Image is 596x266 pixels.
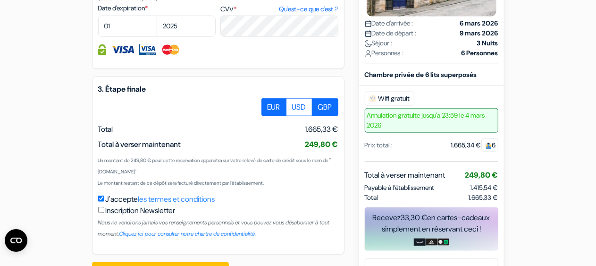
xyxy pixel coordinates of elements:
label: J'accepte [106,194,215,205]
div: 1.665,34 € [451,140,498,150]
span: Personnes : [365,48,403,58]
label: Inscription Newsletter [106,205,176,216]
h5: 3. Étape finale [98,85,338,94]
strong: 9 mars 2026 [460,28,498,38]
button: Ouvrir le widget CMP [5,229,27,252]
strong: 3 Nuits [477,38,498,48]
span: Payable à l’établissement [365,182,435,192]
img: amazon-card-no-text.png [414,238,426,246]
b: Chambre privée de 6 lits superposés [365,70,477,78]
a: les termes et conditions [138,194,215,204]
span: 33,30 € [401,212,428,222]
div: Basic radio toggle button group [262,98,338,116]
img: free_wifi.svg [369,94,377,102]
img: Information de carte de crédit entièrement encryptée et sécurisée [98,44,106,55]
span: Wifi gratuit [365,91,414,105]
div: Prix total : [365,140,393,150]
div: Recevez en cartes-cadeaux simplement en réservant ceci ! [365,212,498,234]
label: USD [286,98,312,116]
label: Date d'expiration [98,3,216,13]
img: uber-uber-eats-card.png [437,238,449,246]
strong: 6 Personnes [462,48,498,58]
span: Total à verser maintenant [365,169,445,180]
label: GBP [312,98,338,116]
span: 1.665,33 € [469,192,498,202]
span: Total à verser maintenant [98,139,181,149]
label: CVV [220,4,338,14]
strong: 6 mars 2026 [460,18,498,28]
img: adidas-card.png [426,238,437,246]
span: Annulation gratuite jusqu'a 23:59 le 4 mars 2026 [365,108,498,132]
img: Master Card [161,44,180,55]
span: Date d'arrivée : [365,18,413,28]
span: 1.415,54 € [470,183,498,191]
span: Total [98,124,113,134]
img: Visa [111,44,134,55]
span: 249,80 € [465,170,498,180]
img: moon.svg [365,40,372,47]
a: Qu'est-ce que c'est ? [279,4,338,14]
span: 249,80 € [305,139,338,149]
small: Un montant de 249,80 € pour cette réservation apparaîtra sur votre relevé de carte de crédit sous... [98,157,331,175]
img: user_icon.svg [365,50,372,57]
span: Séjour : [365,38,393,48]
span: 6 [481,138,498,151]
span: Total [365,192,378,202]
img: calendar.svg [365,30,372,37]
small: Le montant restant de ce dépôt sera facturé directement par l'établissement. [98,180,264,186]
label: EUR [261,98,286,116]
span: 1.665,33 € [305,124,338,135]
img: guest.svg [485,142,492,149]
small: Nous ne vendrons jamais vos renseignements personnels et vous pouvez vous désabonner à tout moment. [98,219,330,238]
img: calendar.svg [365,20,372,27]
img: Visa Electron [139,44,156,55]
span: Date de départ : [365,28,417,38]
a: Cliquez ici pour consulter notre chartre de confidentialité. [119,230,256,238]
